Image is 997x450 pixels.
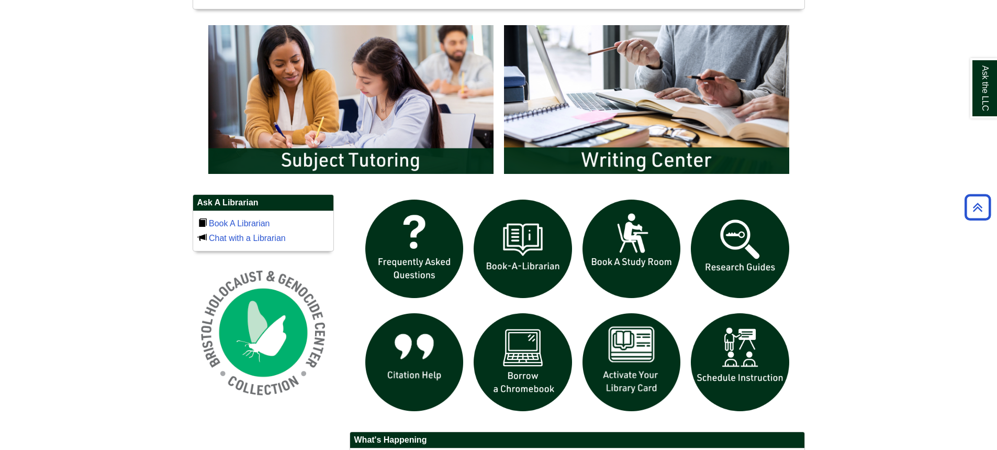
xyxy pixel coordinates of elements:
[209,234,286,243] a: Chat with a Librarian
[203,20,499,179] img: Subject Tutoring Information
[193,195,333,211] h2: Ask A Librarian
[686,194,794,303] img: Research Guides icon links to research guides web page
[203,20,794,184] div: slideshow
[577,308,686,417] img: activate Library Card icon links to form to activate student ID into library card
[961,200,994,214] a: Back to Top
[686,308,794,417] img: For faculty. Schedule Library Instruction icon links to form.
[193,262,334,403] img: Holocaust and Genocide Collection
[350,432,804,448] h2: What's Happening
[468,194,577,303] img: Book a Librarian icon links to book a librarian web page
[360,194,794,421] div: slideshow
[499,20,794,179] img: Writing Center Information
[577,194,686,303] img: book a study room icon links to book a study room web page
[360,194,469,303] img: frequently asked questions
[209,219,270,228] a: Book A Librarian
[360,308,469,417] img: citation help icon links to citation help guide page
[468,308,577,417] img: Borrow a chromebook icon links to the borrow a chromebook web page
